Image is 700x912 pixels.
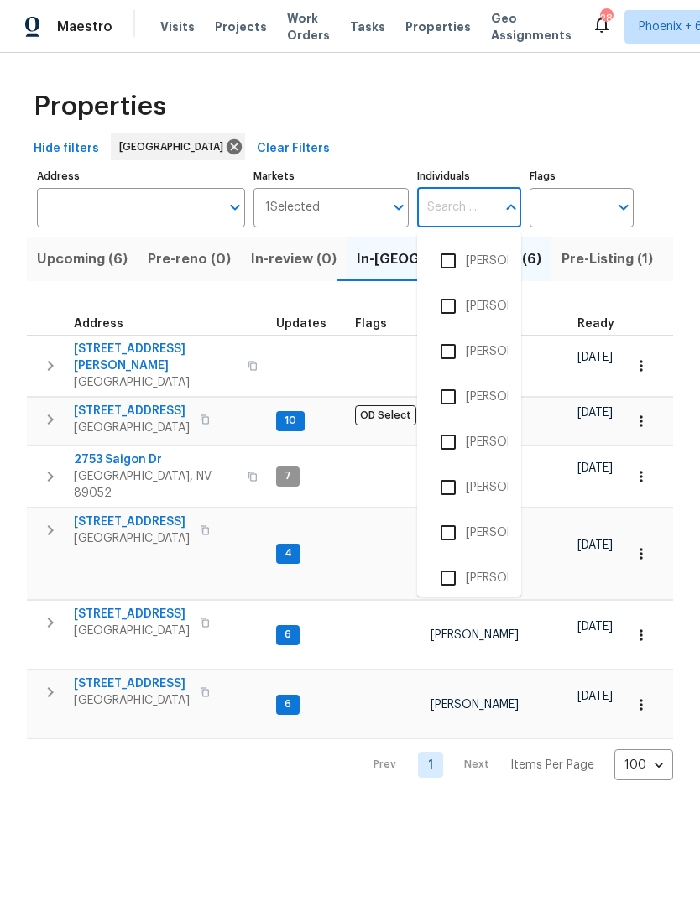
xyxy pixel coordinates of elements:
p: Items Per Page [510,757,594,774]
span: Flags [355,318,387,330]
span: [STREET_ADDRESS] [74,513,190,530]
span: Work Orders [287,10,330,44]
span: [GEOGRAPHIC_DATA] [119,138,230,155]
span: In-review (0) [251,248,337,271]
span: Hide filters [34,138,99,159]
span: [STREET_ADDRESS] [74,606,190,623]
button: Open [223,195,247,219]
span: [DATE] [577,407,613,419]
div: [GEOGRAPHIC_DATA] [111,133,245,160]
span: Pre-Listing (1) [562,248,653,271]
li: [PERSON_NAME] [431,470,508,505]
span: Maestro [57,18,112,35]
span: [DATE] [577,462,613,474]
label: Markets [253,171,410,181]
span: [GEOGRAPHIC_DATA] [74,420,190,436]
button: Close [499,195,523,219]
span: Properties [34,98,166,115]
span: 10 [278,414,303,428]
span: [GEOGRAPHIC_DATA] [74,623,190,639]
span: OD Select [355,405,416,425]
span: Projects [215,18,267,35]
span: [STREET_ADDRESS][PERSON_NAME] [74,341,238,374]
span: [STREET_ADDRESS] [74,403,190,420]
li: [PERSON_NAME] [431,560,508,596]
span: 6 [278,628,298,642]
span: [DATE] [577,691,613,702]
span: Upcoming (6) [37,248,128,271]
span: 4 [278,546,299,560]
span: [GEOGRAPHIC_DATA] [74,374,238,391]
li: [PERSON_NAME] [431,425,508,460]
span: [STREET_ADDRESS] [74,675,190,692]
li: [PERSON_NAME] [431,289,508,324]
li: [PERSON_NAME] [431,334,508,369]
span: Visits [160,18,195,35]
span: Updates [276,318,326,330]
div: 100 [614,743,673,787]
span: 6 [278,697,298,711]
span: Clear Filters [257,138,330,159]
button: Open [612,195,635,219]
span: [GEOGRAPHIC_DATA] [74,530,190,547]
span: [PERSON_NAME] [431,699,519,711]
li: [PERSON_NAME] [431,243,508,279]
li: [PERSON_NAME] [431,379,508,414]
span: Tasks [350,21,385,33]
span: Pre-reno (0) [148,248,231,271]
span: 2753 Saigon Dr [74,451,238,468]
span: 7 [278,469,298,483]
span: [GEOGRAPHIC_DATA] [74,692,190,709]
button: Open [387,195,410,219]
span: 1 Selected [265,201,320,215]
span: Properties [405,18,471,35]
span: [GEOGRAPHIC_DATA], NV 89052 [74,468,238,502]
button: Clear Filters [250,133,337,164]
nav: Pagination Navigation [358,749,673,780]
a: Goto page 1 [418,752,443,778]
label: Address [37,171,245,181]
input: Search ... [417,188,496,227]
span: [DATE] [577,621,613,633]
span: In-[GEOGRAPHIC_DATA] (6) [357,248,541,271]
label: Individuals [417,171,521,181]
span: [DATE] [577,352,613,363]
span: Ready [577,318,614,330]
li: [PERSON_NAME] [431,515,508,550]
label: Flags [530,171,634,181]
div: 28 [600,10,612,27]
button: Hide filters [27,133,106,164]
span: [PERSON_NAME] [431,629,519,641]
div: Earliest renovation start date (first business day after COE or Checkout) [577,318,629,330]
span: Geo Assignments [491,10,572,44]
span: [DATE] [577,539,613,551]
span: Address [74,318,123,330]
